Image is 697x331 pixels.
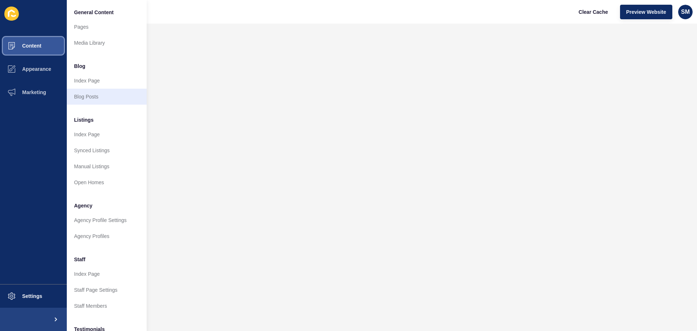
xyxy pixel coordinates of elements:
a: Manual Listings [67,158,147,174]
a: Pages [67,19,147,35]
span: General Content [74,9,114,16]
span: Blog [74,62,85,70]
button: Clear Cache [572,5,614,19]
a: Index Page [67,126,147,142]
a: Agency Profile Settings [67,212,147,228]
span: Clear Cache [579,8,608,16]
a: Staff Page Settings [67,282,147,298]
span: Listings [74,116,94,124]
a: Index Page [67,73,147,89]
a: Open Homes [67,174,147,190]
a: Staff Members [67,298,147,314]
a: Index Page [67,266,147,282]
a: Media Library [67,35,147,51]
a: Blog Posts [67,89,147,105]
span: Staff [74,256,85,263]
a: Agency Profiles [67,228,147,244]
span: Preview Website [626,8,666,16]
button: Preview Website [620,5,672,19]
a: Synced Listings [67,142,147,158]
span: Agency [74,202,93,209]
span: SM [681,8,690,16]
